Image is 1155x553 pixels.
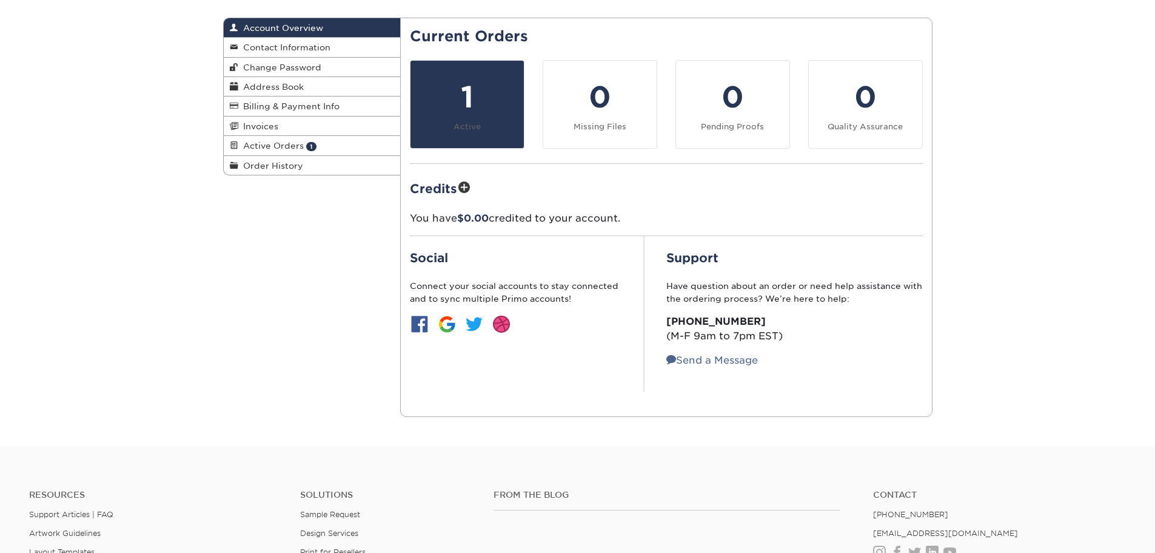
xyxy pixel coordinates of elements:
div: 1 [418,75,517,119]
div: 0 [816,75,915,119]
h2: Social [410,251,622,265]
p: Connect your social accounts to stay connected and to sync multiple Primo accounts! [410,280,622,305]
img: btn-facebook.jpg [410,314,429,334]
img: btn-dribbble.jpg [492,314,511,334]
h4: Solutions [300,490,475,500]
a: Billing & Payment Info [224,97,401,116]
span: Contact Information [238,42,330,52]
div: 0 [551,75,649,119]
p: You have credited to your account. [410,211,923,226]
h4: Resources [29,490,282,500]
a: 1 Active [410,60,524,149]
a: Invoices [224,117,401,136]
span: 1 [306,142,316,151]
small: Pending Proofs [701,122,764,131]
strong: [PHONE_NUMBER] [666,316,766,327]
p: (M-F 9am to 7pm EST) [666,314,923,344]
small: Missing Files [574,122,626,131]
span: Invoices [238,121,278,131]
span: $0.00 [457,212,489,224]
span: Billing & Payment Info [238,101,340,111]
a: Send a Message [666,355,758,366]
h2: Support [666,251,923,265]
a: Active Orders 1 [224,136,401,155]
div: 0 [683,75,782,119]
small: Quality Assurance [828,122,903,131]
a: [PHONE_NUMBER] [873,510,948,519]
span: Order History [238,161,303,171]
span: Change Password [238,63,321,72]
h4: From the Blog [494,490,840,500]
a: 0 Missing Files [543,60,657,149]
span: Active Orders [238,141,304,151]
small: Active [454,122,481,131]
a: Change Password [224,58,401,77]
a: 0 Pending Proofs [675,60,790,149]
p: Have question about an order or need help assistance with the ordering process? We’re here to help: [666,280,923,305]
a: Address Book [224,77,401,97]
a: Order History [224,156,401,175]
a: Contact Information [224,38,401,57]
a: Contact [873,490,1126,500]
h2: Credits [410,178,923,197]
h2: Current Orders [410,28,923,46]
a: Account Overview [224,18,401,38]
img: btn-twitter.jpg [464,314,484,334]
span: Account Overview [238,23,323,33]
span: Address Book [238,82,304,92]
a: 0 Quality Assurance [808,60,923,149]
a: [EMAIL_ADDRESS][DOMAIN_NAME] [873,529,1018,538]
img: btn-google.jpg [437,314,457,334]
